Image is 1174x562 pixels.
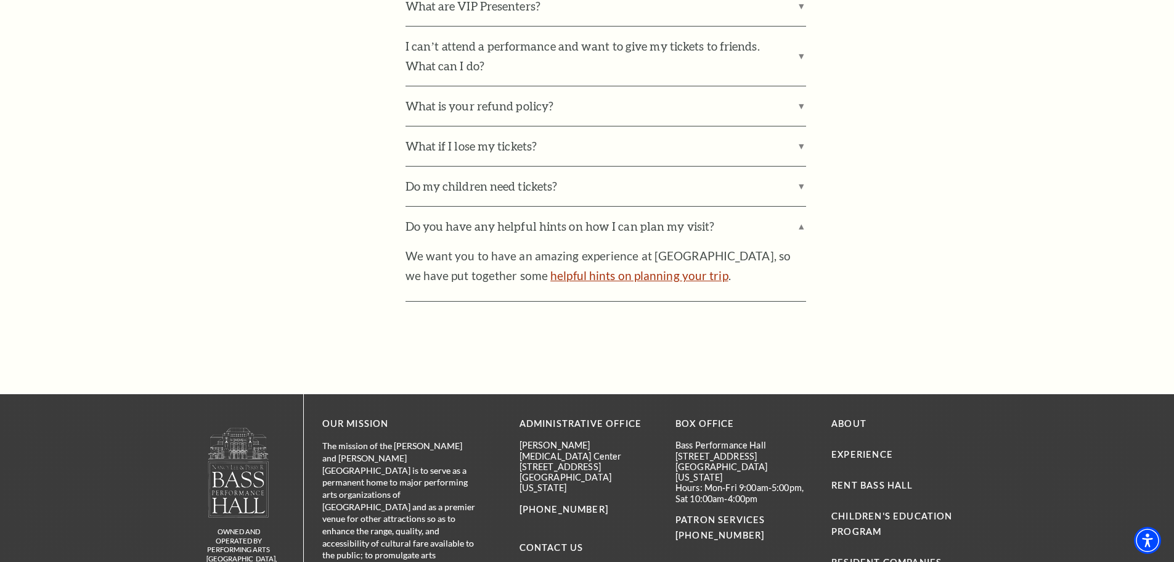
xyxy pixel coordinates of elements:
[322,416,476,432] p: OUR MISSION
[520,440,657,461] p: [PERSON_NAME][MEDICAL_DATA] Center
[1134,527,1161,554] div: Accessibility Menu
[406,86,806,126] label: What is your refund policy?
[675,451,813,461] p: [STREET_ADDRESS]
[406,207,806,246] label: Do you have any helpful hints on how I can plan my visit?
[520,542,584,553] a: Contact Us
[675,513,813,543] p: PATRON SERVICES [PHONE_NUMBER]
[675,416,813,432] p: BOX OFFICE
[550,268,728,283] a: helpful hints on planning your trip
[675,482,813,504] p: Hours: Mon-Fri 9:00am-5:00pm, Sat 10:00am-4:00pm
[406,27,806,86] label: I can’t attend a performance and want to give my tickets to friends. What can I do?
[207,427,270,518] img: owned and operated by Performing Arts Fort Worth, A NOT-FOR-PROFIT 501(C)3 ORGANIZATION
[520,461,657,472] p: [STREET_ADDRESS]
[520,472,657,494] p: [GEOGRAPHIC_DATA][US_STATE]
[831,418,866,429] a: About
[831,511,952,537] a: Children's Education Program
[831,480,913,490] a: Rent Bass Hall
[520,416,657,432] p: Administrative Office
[406,167,806,206] label: Do my children need tickets?
[406,246,806,286] p: We want you to have an amazing experience at [GEOGRAPHIC_DATA], so we have put together some .
[675,461,813,483] p: [GEOGRAPHIC_DATA][US_STATE]
[675,440,813,450] p: Bass Performance Hall
[831,449,893,460] a: Experience
[406,126,806,166] label: What if I lose my tickets?
[520,502,657,518] p: [PHONE_NUMBER]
